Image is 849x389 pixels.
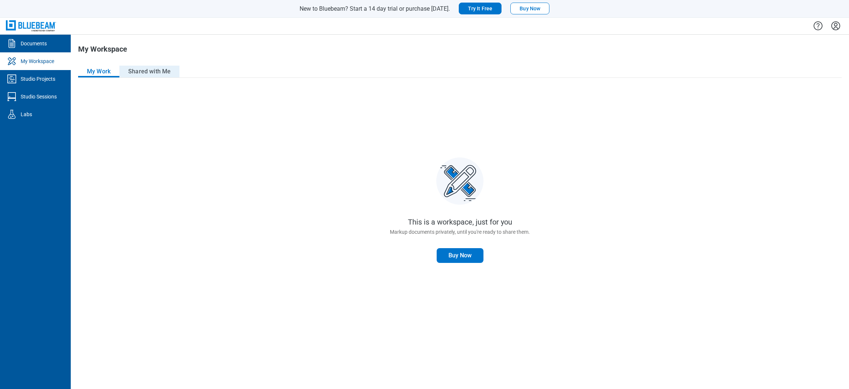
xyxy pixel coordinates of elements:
button: Buy Now [510,3,549,14]
h1: My Workspace [78,45,127,57]
button: Settings [830,20,842,32]
span: New to Bluebeam? Start a 14 day trial or purchase [DATE]. [300,5,450,12]
button: Shared with Me [119,66,179,77]
p: This is a workspace, just for you [408,218,512,226]
svg: Labs [6,108,18,120]
a: Buy Now [437,248,483,263]
svg: Studio Projects [6,73,18,85]
div: Documents [21,40,47,47]
svg: Studio Sessions [6,91,18,103]
button: My Work [78,66,119,77]
div: Studio Projects [21,75,55,83]
p: Markup documents privately, until you're ready to share them. [390,229,530,241]
div: My Workspace [21,58,54,65]
button: Try It Free [459,3,502,14]
img: Bluebeam, Inc. [6,20,56,31]
div: Studio Sessions [21,93,57,100]
svg: Documents [6,38,18,49]
svg: My Workspace [6,55,18,67]
div: Labs [21,111,32,118]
